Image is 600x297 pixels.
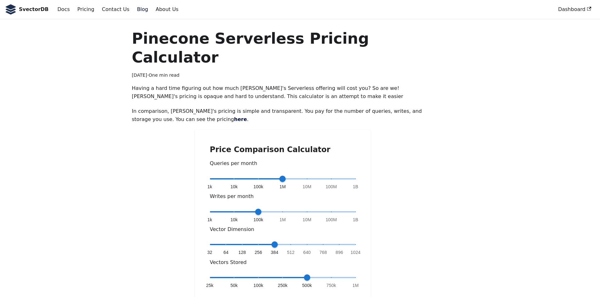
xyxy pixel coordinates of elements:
[132,73,147,78] time: [DATE]
[271,249,278,256] span: 384
[132,29,433,67] h1: Pinecone Serverless Pricing Calculator
[210,159,356,168] p: Queries per month
[352,282,359,289] span: 1M
[208,184,212,190] span: 1k
[303,184,311,190] span: 10M
[234,116,247,122] a: here
[5,4,49,14] a: SvectorDB LogoSvectorDB LogoSvectorDB
[210,258,356,267] p: Vectors Stored
[208,217,212,223] span: 1k
[224,249,229,256] span: 64
[98,4,133,15] a: Contact Us
[210,225,356,234] p: Vector Dimension
[278,282,288,289] span: 250k
[207,249,212,256] span: 32
[19,5,49,14] b: SvectorDB
[280,184,286,190] span: 1M
[74,4,98,15] a: Pricing
[254,282,263,289] span: 100k
[231,184,238,190] span: 10k
[351,249,361,256] span: 1024
[54,4,73,15] a: Docs
[231,217,238,223] span: 10k
[353,184,358,190] span: 1B
[231,282,238,289] span: 50k
[152,4,182,15] a: About Us
[280,217,286,223] span: 1M
[303,217,311,223] span: 10M
[302,282,312,289] span: 500k
[254,217,263,223] span: 100k
[254,184,263,190] span: 100k
[206,282,214,289] span: 25k
[132,72,433,79] div: · One min read
[554,4,595,15] a: Dashboard
[303,249,311,256] span: 640
[319,249,327,256] span: 768
[210,145,356,154] h2: Price Comparison Calculator
[287,249,294,256] span: 512
[238,249,246,256] span: 128
[132,84,433,101] p: Having a hard time figuring out how much [PERSON_NAME]'s Serverless offering will cost you? So ar...
[326,184,337,190] span: 100M
[254,249,262,256] span: 256
[353,217,358,223] span: 1B
[132,107,433,124] p: In comparison, [PERSON_NAME]'s pricing is simple and transparent. You pay for the number of queri...
[5,4,16,14] img: SvectorDB Logo
[326,282,336,289] span: 750k
[210,192,356,201] p: Writes per month
[326,217,337,223] span: 100M
[336,249,343,256] span: 896
[133,4,152,15] a: Blog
